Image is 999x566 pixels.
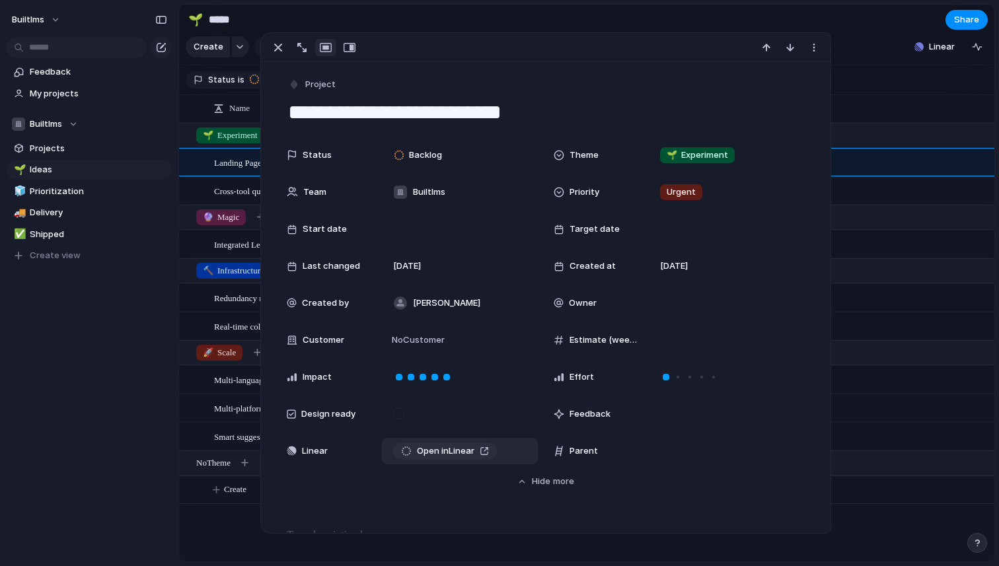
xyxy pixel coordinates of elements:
[185,9,206,30] button: 🌱
[30,142,167,155] span: Projects
[393,442,497,460] a: Open inLinear
[224,483,246,496] span: Create
[235,73,247,87] button: is
[6,9,67,30] button: builtlms
[570,260,616,273] span: Created at
[7,84,172,104] a: My projects
[303,260,360,273] span: Last changed
[413,297,480,310] span: [PERSON_NAME]
[30,206,167,219] span: Delivery
[14,162,23,178] div: 🌱
[388,334,445,347] span: No Customer
[417,444,474,458] span: Open in Linear
[203,212,213,222] span: 🔮
[302,444,328,458] span: Linear
[305,78,336,91] span: Project
[30,87,167,100] span: My projects
[7,246,172,265] button: Create view
[667,186,696,199] span: Urgent
[303,371,332,384] span: Impact
[7,225,172,244] a: ✅Shipped
[229,102,250,115] span: Name
[929,40,955,53] span: Linear
[667,149,728,162] span: Experiment
[569,297,597,310] span: Owner
[203,211,239,224] span: Magic
[570,334,638,347] span: Estimate (weeks)
[12,163,25,176] button: 🌱
[393,260,421,273] span: [DATE]
[203,265,213,275] span: 🔨
[553,475,574,488] span: more
[30,65,167,79] span: Feedback
[570,223,620,236] span: Target date
[570,149,599,162] span: Theme
[7,62,172,82] a: Feedback
[203,130,213,140] span: 🌱
[208,74,235,86] span: Status
[302,297,349,310] span: Created by
[7,203,172,223] a: 🚚Delivery
[214,372,297,387] span: Multi-language Support
[303,186,326,199] span: Team
[570,186,599,199] span: Priority
[14,227,23,242] div: ✅
[14,184,23,199] div: 🧊
[570,444,598,458] span: Parent
[203,347,213,357] span: 🚀
[660,260,688,273] span: [DATE]
[30,163,167,176] span: Ideas
[214,236,303,252] span: Integrated Learning Tools
[303,223,347,236] span: Start date
[7,114,172,134] button: Builtlms
[12,13,44,26] span: builtlms
[409,149,442,162] span: Backlog
[203,264,264,277] span: Infrastructure
[194,40,223,53] span: Create
[30,118,62,131] span: Builtlms
[413,186,445,199] span: Builtlms
[303,334,344,347] span: Customer
[909,37,960,57] button: Linear
[7,160,172,180] a: 🌱Ideas
[667,149,677,160] span: 🌱
[570,371,594,384] span: Effort
[287,470,805,493] button: Hidemore
[246,73,301,87] button: Backlog
[945,10,988,30] button: Share
[954,13,979,26] span: Share
[196,456,231,470] span: No Theme
[188,11,203,28] div: 🌱
[30,228,167,241] span: Shipped
[7,139,172,159] a: Projects
[30,185,167,198] span: Prioritization
[12,206,25,219] button: 🚚
[7,182,172,201] a: 🧊Prioritization
[303,149,332,162] span: Status
[214,400,296,415] span: Multi-platform Syncing
[12,228,25,241] button: ✅
[186,36,230,57] button: Create
[12,185,25,198] button: 🧊
[301,407,355,421] span: Design ready
[14,205,23,221] div: 🚚
[203,129,258,142] span: Experiment
[238,74,244,86] span: is
[570,407,610,421] span: Feedback
[30,249,81,262] span: Create view
[203,346,236,359] span: Scale
[285,75,340,94] button: Project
